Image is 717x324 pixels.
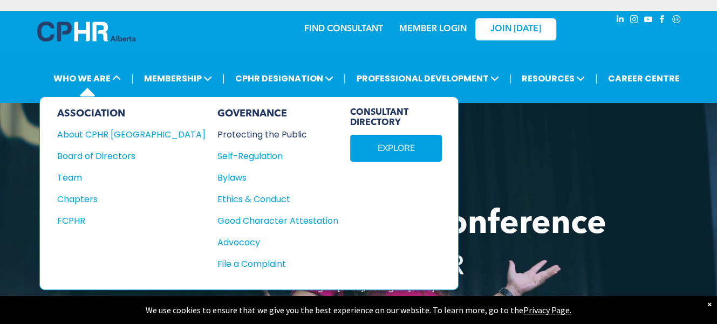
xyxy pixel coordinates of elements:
div: Ethics & Conduct [217,192,326,206]
a: CAREER CENTRE [605,68,683,88]
span: MEMBERSHIP [141,68,215,88]
a: Board of Directors [57,149,206,163]
div: Protecting the Public [217,128,326,141]
a: JOIN [DATE] [475,18,556,40]
a: Privacy Page. [523,305,571,315]
li: | [222,67,225,89]
a: Bylaws [217,171,338,184]
div: FCPHR [57,214,191,228]
div: Good Character Attestation [217,214,326,228]
div: Chapters [57,192,191,206]
div: File a Complaint [217,257,326,271]
li: | [131,67,134,89]
a: Self-Regulation [217,149,338,163]
a: FCPHR [57,214,206,228]
a: Team [57,171,206,184]
div: ASSOCIATION [57,108,206,120]
img: A blue and white logo for cp alberta [37,22,135,42]
a: instagram [629,13,640,28]
a: Advocacy [217,236,338,249]
li: | [595,67,598,89]
a: EXPLORE [350,135,442,162]
span: CONSULTANT DIRECTORY [350,108,442,128]
li: | [509,67,511,89]
a: facebook [657,13,668,28]
div: Self-Regulation [217,149,326,163]
a: Chapters [57,192,206,206]
span: RESOURCES [518,68,588,88]
a: linkedin [614,13,626,28]
a: MEMBER LOGIN [399,25,467,33]
div: Bylaws [217,171,326,184]
a: About CPHR [GEOGRAPHIC_DATA] [57,128,206,141]
span: PROFESSIONAL DEVELOPMENT [353,68,502,88]
div: GOVERNANCE [217,108,338,120]
div: Advocacy [217,236,326,249]
span: WHO WE ARE [50,68,124,88]
span: CPHR DESIGNATION [232,68,337,88]
span: JOIN [DATE] [490,24,541,35]
div: Board of Directors [57,149,191,163]
div: Dismiss notification [707,299,712,309]
a: Social network [671,13,682,28]
div: Team [57,171,191,184]
a: Ethics & Conduct [217,192,338,206]
li: | [344,67,346,89]
a: Protecting the Public [217,128,338,141]
a: youtube [643,13,654,28]
a: Good Character Attestation [217,214,338,228]
a: FIND CONSULTANT [304,25,383,33]
a: File a Complaint [217,257,338,271]
div: About CPHR [GEOGRAPHIC_DATA] [57,128,191,141]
